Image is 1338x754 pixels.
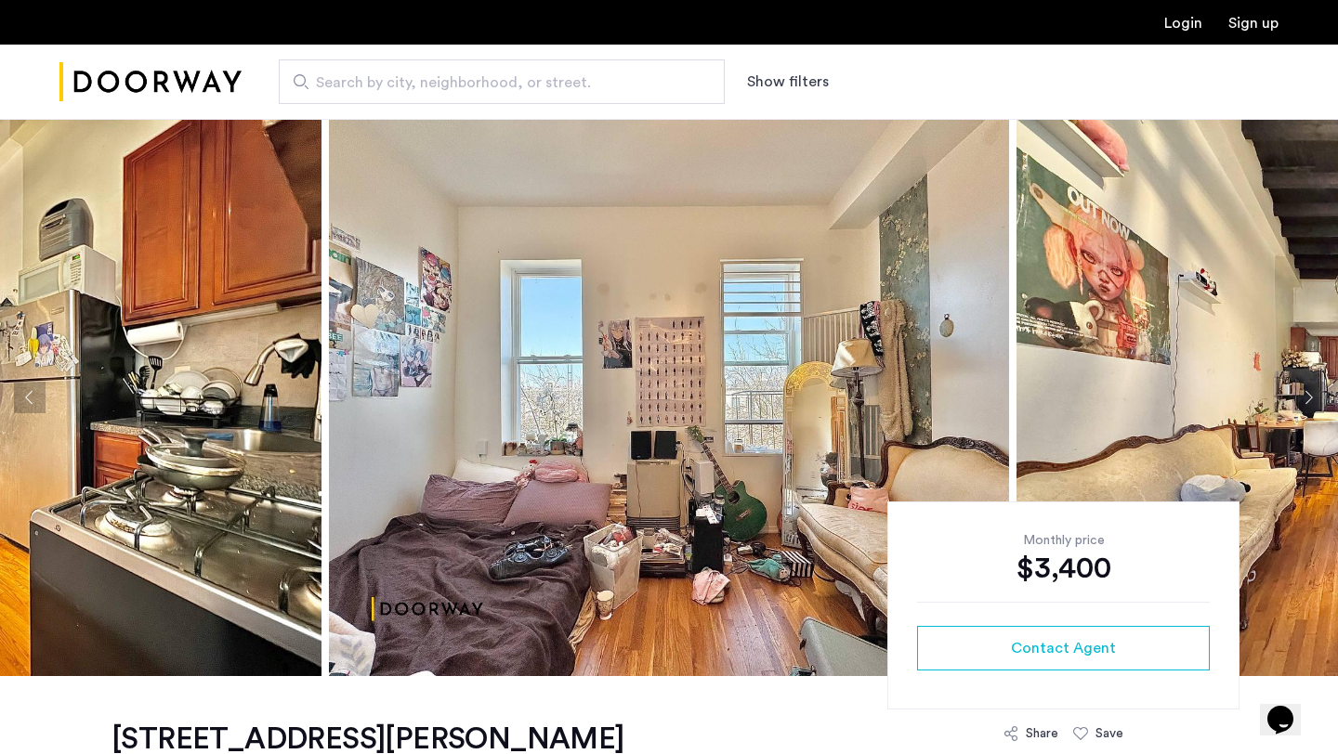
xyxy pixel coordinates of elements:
[316,71,673,94] span: Search by city, neighborhood, or street.
[59,47,242,117] a: Cazamio Logo
[1164,16,1202,31] a: Login
[329,119,1009,676] img: apartment
[59,47,242,117] img: logo
[747,71,829,93] button: Show or hide filters
[917,531,1210,550] div: Monthly price
[917,626,1210,670] button: button
[1011,637,1116,659] span: Contact Agent
[917,550,1210,587] div: $3,400
[1095,724,1123,743] div: Save
[1026,724,1058,743] div: Share
[14,382,46,413] button: Previous apartment
[1292,382,1324,413] button: Next apartment
[1228,16,1279,31] a: Registration
[279,59,725,104] input: Apartment Search
[1260,680,1319,735] iframe: chat widget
